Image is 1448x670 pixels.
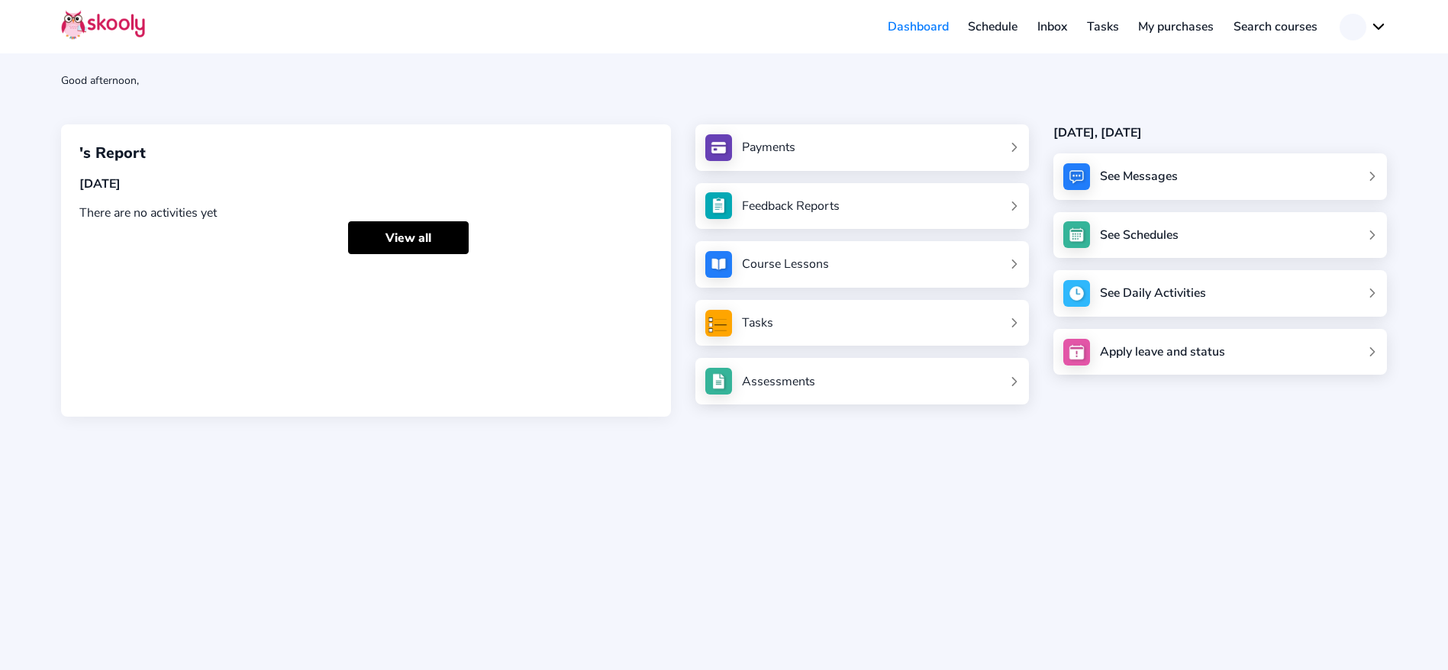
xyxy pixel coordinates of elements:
[1063,163,1090,190] img: messages.jpg
[705,368,732,395] img: assessments.jpg
[1053,212,1387,259] a: See Schedules
[705,310,732,337] img: tasksForMpWeb.png
[705,368,1019,395] a: Assessments
[705,134,1019,161] a: Payments
[1100,343,1225,360] div: Apply leave and status
[61,10,145,40] img: Skooly
[1053,329,1387,375] a: Apply leave and status
[705,310,1019,337] a: Tasks
[1100,168,1178,185] div: See Messages
[959,14,1028,39] a: Schedule
[1053,124,1387,141] div: [DATE], [DATE]
[705,251,1019,278] a: Course Lessons
[742,256,829,272] div: Course Lessons
[1063,339,1090,366] img: apply_leave.jpg
[1100,227,1179,243] div: See Schedules
[742,373,815,390] div: Assessments
[742,314,773,331] div: Tasks
[79,205,653,221] div: There are no activities yet
[1340,14,1387,40] button: chevron down outline
[705,192,732,219] img: see_atten.jpg
[1100,285,1206,301] div: See Daily Activities
[1063,221,1090,248] img: schedule.jpg
[79,143,146,163] span: 's Report
[1027,14,1077,39] a: Inbox
[1077,14,1129,39] a: Tasks
[705,192,1019,219] a: Feedback Reports
[61,73,1387,88] div: Good afternoon,
[79,176,653,192] div: [DATE]
[1063,280,1090,307] img: activity.jpg
[705,251,732,278] img: courses.jpg
[705,134,732,161] img: payments.jpg
[1053,270,1387,317] a: See Daily Activities
[348,221,469,254] a: View all
[1224,14,1327,39] a: Search courses
[742,198,840,214] div: Feedback Reports
[742,139,795,156] div: Payments
[878,14,959,39] a: Dashboard
[1128,14,1224,39] a: My purchases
